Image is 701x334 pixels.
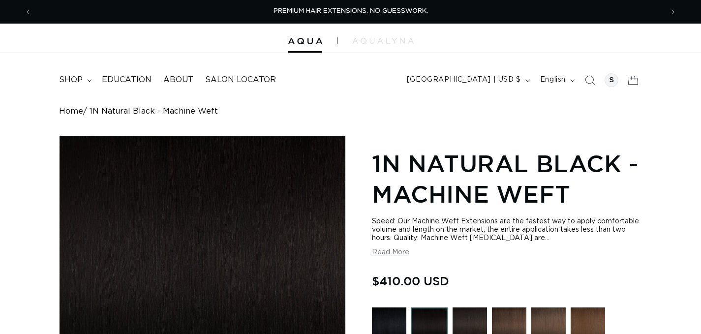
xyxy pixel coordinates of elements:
a: About [157,69,199,91]
button: Read More [372,248,409,257]
button: Previous announcement [17,2,39,21]
button: [GEOGRAPHIC_DATA] | USD $ [401,71,534,90]
span: [GEOGRAPHIC_DATA] | USD $ [407,75,521,85]
a: Salon Locator [199,69,282,91]
span: English [540,75,566,85]
a: Home [59,107,83,116]
span: Salon Locator [205,75,276,85]
nav: breadcrumbs [59,107,642,116]
span: PREMIUM HAIR EXTENSIONS. NO GUESSWORK. [274,8,428,14]
span: About [163,75,193,85]
h1: 1N Natural Black - Machine Weft [372,148,642,210]
div: Speed: Our Machine Weft Extensions are the fastest way to apply comfortable volume and length on ... [372,217,642,243]
button: English [534,71,579,90]
a: Education [96,69,157,91]
span: Education [102,75,152,85]
span: $410.00 USD [372,272,449,290]
span: 1N Natural Black - Machine Weft [90,107,218,116]
img: aqualyna.com [352,38,414,44]
button: Next announcement [662,2,684,21]
img: Aqua Hair Extensions [288,38,322,45]
span: shop [59,75,83,85]
summary: shop [53,69,96,91]
summary: Search [579,69,601,91]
